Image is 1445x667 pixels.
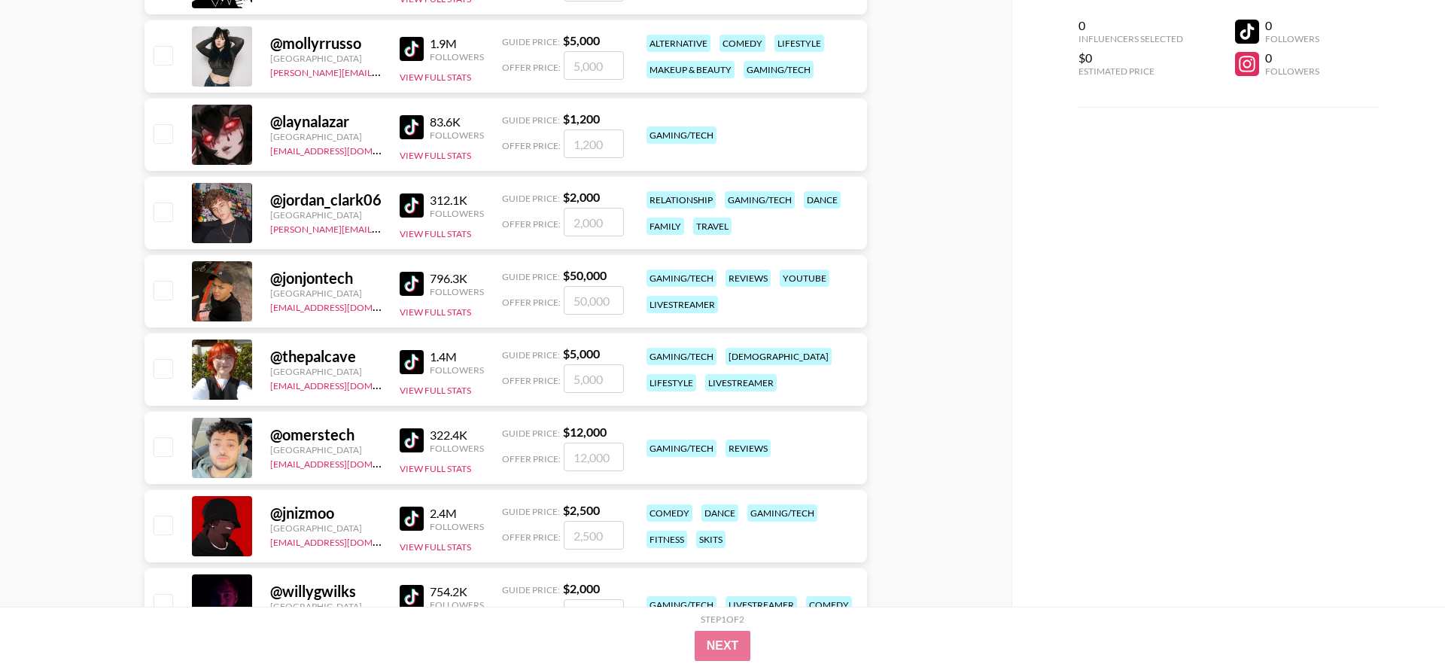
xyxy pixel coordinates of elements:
div: gaming/tech [646,126,716,144]
input: 12,000 [564,443,624,471]
strong: $ 12,000 [563,425,607,439]
span: Offer Price: [502,375,561,386]
span: Guide Price: [502,193,560,204]
span: Guide Price: [502,506,560,517]
a: [PERSON_NAME][EMAIL_ADDRESS][PERSON_NAME][DOMAIN_NAME] [270,64,564,78]
img: TikTok [400,272,424,296]
img: TikTok [400,428,424,452]
div: Followers [430,364,484,376]
div: 2.4M [430,506,484,521]
button: View Full Stats [400,463,471,474]
span: Guide Price: [502,428,560,439]
div: 1.9M [430,36,484,51]
div: lifestyle [646,374,696,391]
span: Guide Price: [502,584,560,595]
div: 83.6K [430,114,484,129]
img: TikTok [400,115,424,139]
button: Next [695,631,751,661]
span: Guide Price: [502,271,560,282]
div: 1.4M [430,349,484,364]
a: [EMAIL_ADDRESS][DOMAIN_NAME] [270,377,421,391]
input: 50,000 [564,286,624,315]
div: 322.4K [430,428,484,443]
div: [GEOGRAPHIC_DATA] [270,131,382,142]
div: Followers [430,51,484,62]
div: $0 [1078,50,1183,65]
div: [GEOGRAPHIC_DATA] [270,209,382,221]
img: TikTok [400,585,424,609]
a: [PERSON_NAME][EMAIL_ADDRESS][DOMAIN_NAME] [270,221,493,235]
a: [EMAIL_ADDRESS][DOMAIN_NAME] [270,299,421,313]
input: 1,200 [564,129,624,158]
button: View Full Stats [400,150,471,161]
span: Offer Price: [502,297,561,308]
div: gaming/tech [646,440,716,457]
div: Followers [430,286,484,297]
div: 0 [1265,50,1319,65]
div: 0 [1078,18,1183,33]
a: [EMAIL_ADDRESS][DOMAIN_NAME] [270,142,421,157]
strong: $ 5,000 [563,33,600,47]
button: View Full Stats [400,306,471,318]
div: gaming/tech [725,191,795,209]
strong: $ 2,500 [563,503,600,517]
img: TikTok [400,350,424,374]
strong: $ 50,000 [563,268,607,282]
a: [EMAIL_ADDRESS][DOMAIN_NAME] [270,534,421,548]
div: gaming/tech [747,504,817,522]
div: 312.1K [430,193,484,208]
button: View Full Stats [400,228,471,239]
div: gaming/tech [646,348,716,365]
div: [GEOGRAPHIC_DATA] [270,601,382,612]
div: travel [693,218,732,235]
strong: $ 2,000 [563,581,600,595]
input: 2,000 [564,208,624,236]
span: Offer Price: [502,140,561,151]
div: 796.3K [430,271,484,286]
img: TikTok [400,37,424,61]
div: [GEOGRAPHIC_DATA] [270,53,382,64]
div: [DEMOGRAPHIC_DATA] [726,348,832,365]
img: TikTok [400,193,424,218]
div: gaming/tech [646,596,716,614]
span: Guide Price: [502,36,560,47]
div: Followers [430,129,484,141]
div: comedy [719,35,765,52]
div: 0 [1265,18,1319,33]
div: livestreamer [646,296,718,313]
div: lifestyle [774,35,824,52]
span: Offer Price: [502,453,561,464]
div: @ jonjontech [270,269,382,288]
div: Followers [430,521,484,532]
div: comedy [806,596,852,614]
strong: $ 1,200 [563,111,600,126]
div: gaming/tech [646,270,716,287]
button: View Full Stats [400,72,471,83]
div: family [646,218,684,235]
input: 5,000 [564,364,624,393]
div: skits [696,531,726,548]
div: @ jnizmoo [270,504,382,522]
div: livestreamer [705,374,777,391]
input: 2,000 [564,599,624,628]
div: Followers [1265,65,1319,77]
div: [GEOGRAPHIC_DATA] [270,522,382,534]
div: comedy [646,504,692,522]
input: 5,000 [564,51,624,80]
strong: $ 5,000 [563,346,600,361]
div: dance [701,504,738,522]
span: Offer Price: [502,531,561,543]
div: Followers [1265,33,1319,44]
span: Guide Price: [502,114,560,126]
div: Step 1 of 2 [701,614,744,625]
div: Followers [430,599,484,611]
div: @ mollyrrusso [270,34,382,53]
span: Guide Price: [502,349,560,361]
img: TikTok [400,507,424,531]
div: @ omerstech [270,425,382,444]
div: relationship [646,191,716,209]
div: dance [804,191,841,209]
div: Followers [430,443,484,454]
div: youtube [780,270,829,287]
a: [EMAIL_ADDRESS][DOMAIN_NAME] [270,455,421,470]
